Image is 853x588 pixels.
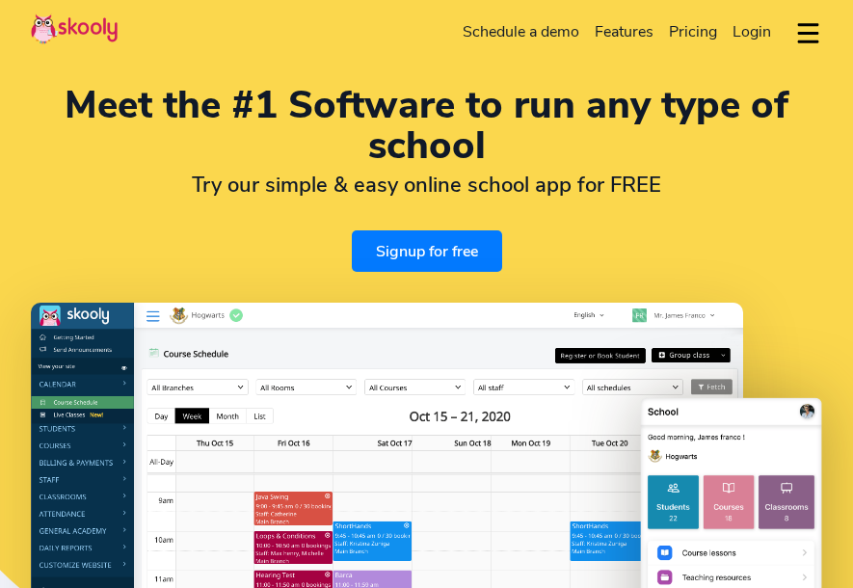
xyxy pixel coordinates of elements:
[669,21,717,42] span: Pricing
[587,16,661,47] a: Features
[455,16,587,47] a: Schedule a demo
[725,16,779,47] a: Login
[31,13,118,44] img: Skooly
[352,230,502,272] a: Signup for free
[794,12,822,56] button: dropdown menu
[31,85,822,166] h1: Meet the #1 Software to run any type of school
[661,16,725,47] a: Pricing
[31,171,822,200] h2: Try our simple & easy online school app for FREE
[733,21,771,42] span: Login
